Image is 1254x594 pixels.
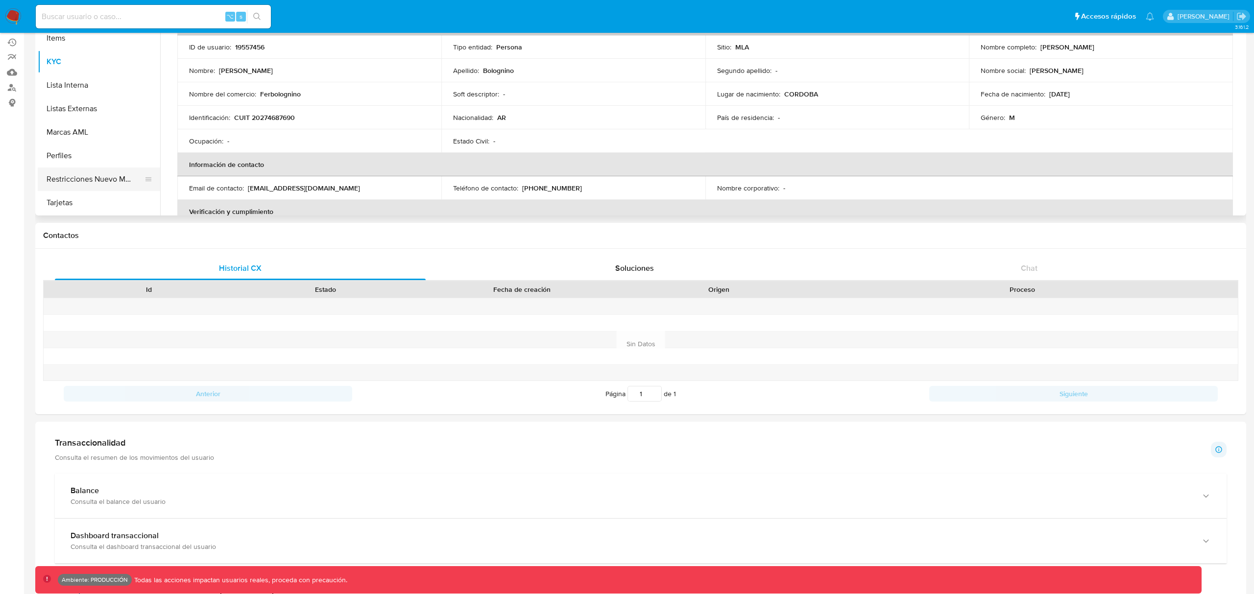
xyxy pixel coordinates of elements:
p: Nombre completo : [981,43,1037,51]
p: Persona [496,43,522,51]
p: - [493,137,495,145]
th: Información de contacto [177,153,1233,176]
button: Listas Externas [38,97,160,120]
span: 1 [674,389,676,399]
p: [PERSON_NAME] [1040,43,1094,51]
p: País de residencia : [717,113,774,122]
p: [PERSON_NAME] [1030,66,1084,75]
button: Siguiente [929,386,1218,402]
span: ⌥ [226,12,234,21]
p: Nacionalidad : [453,113,493,122]
div: Origen [637,285,800,294]
button: Tarjetas [38,191,160,214]
p: [PHONE_NUMBER] [522,184,582,192]
p: Nombre : [189,66,215,75]
div: Estado [244,285,407,294]
p: Nombre del comercio : [189,90,256,98]
span: Accesos rápidos [1081,11,1136,22]
span: s [240,12,242,21]
button: search-icon [247,10,267,24]
p: CUIT 20274687690 [234,113,295,122]
p: Ambiente: PRODUCCIÓN [62,578,128,582]
p: [DATE] [1049,90,1070,98]
span: Chat [1021,262,1037,274]
a: Salir [1236,11,1247,22]
p: - [227,137,229,145]
p: Género : [981,113,1005,122]
button: Lista Interna [38,73,160,97]
input: Buscar usuario o caso... [36,10,271,23]
button: Anterior [64,386,352,402]
p: Soft descriptor : [453,90,499,98]
p: M [1009,113,1015,122]
span: Página de [605,386,676,402]
span: Historial CX [219,262,262,274]
a: Notificaciones [1146,12,1154,21]
p: Nombre corporativo : [717,184,779,192]
h1: Contactos [43,231,1238,240]
p: - [783,184,785,192]
button: Restricciones Nuevo Mundo [38,167,152,191]
button: Marcas AML [38,120,160,144]
p: Todas las acciones impactan usuarios reales, proceda con precaución. [132,575,347,585]
p: Segundo apellido : [717,66,772,75]
p: Fecha de nacimiento : [981,90,1045,98]
button: Perfiles [38,144,160,167]
p: Ocupación : [189,137,223,145]
div: Id [68,285,230,294]
p: Ferbolognino [260,90,301,98]
p: Bolognino [483,66,514,75]
div: Proceso [814,285,1231,294]
span: 3.161.2 [1235,23,1249,31]
p: Teléfono de contacto : [453,184,518,192]
th: Verificación y cumplimiento [177,200,1233,223]
p: Email de contacto : [189,184,244,192]
p: Estado Civil : [453,137,489,145]
p: Apellido : [453,66,479,75]
button: Items [38,26,160,50]
p: - [775,66,777,75]
span: Soluciones [615,262,654,274]
p: [EMAIL_ADDRESS][DOMAIN_NAME] [248,184,360,192]
p: Lugar de nacimiento : [717,90,780,98]
p: - [503,90,505,98]
p: 19557456 [235,43,265,51]
p: fernando.bolognino@mercadolibre.com [1178,12,1233,21]
div: Fecha de creación [420,285,624,294]
p: Identificación : [189,113,230,122]
p: ID de usuario : [189,43,231,51]
p: CORDOBA [784,90,818,98]
button: KYC [38,50,160,73]
p: AR [497,113,506,122]
p: [PERSON_NAME] [219,66,273,75]
p: Tipo entidad : [453,43,492,51]
p: MLA [735,43,749,51]
p: Nombre social : [981,66,1026,75]
p: Sitio : [717,43,731,51]
p: - [778,113,780,122]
